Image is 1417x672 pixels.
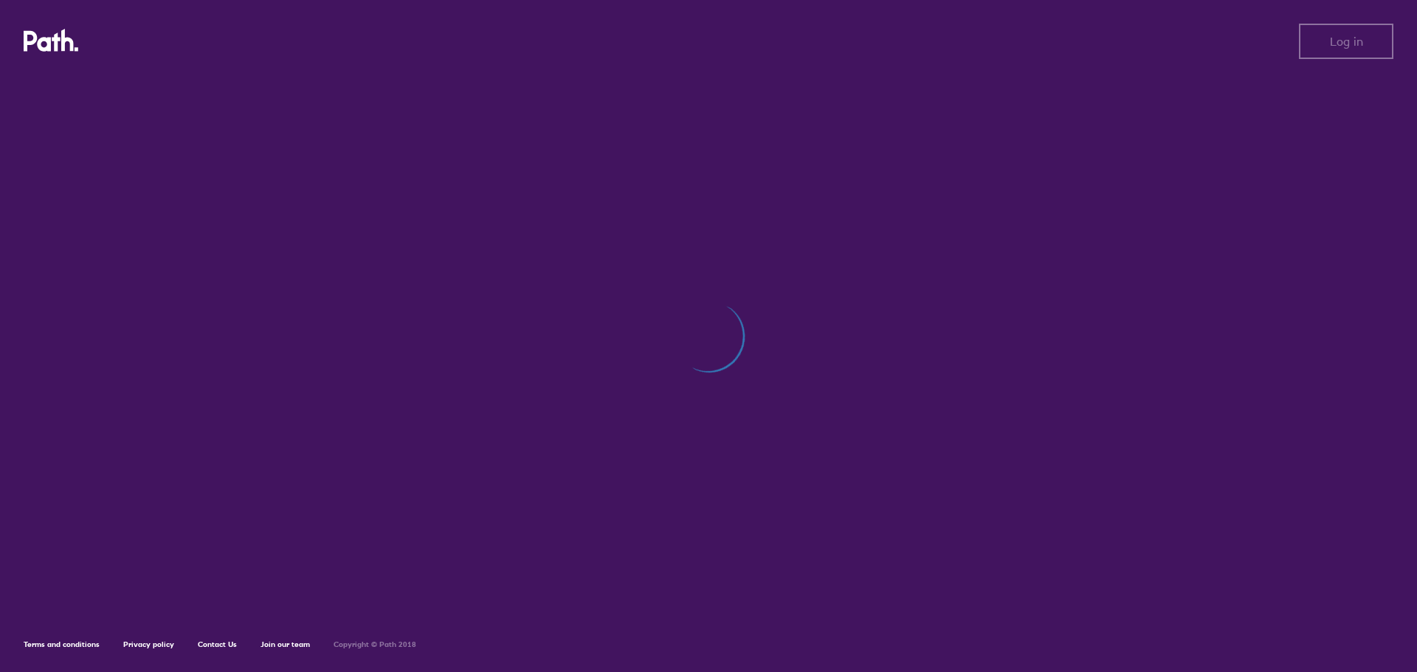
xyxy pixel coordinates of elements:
[1330,35,1363,48] span: Log in
[24,640,100,649] a: Terms and conditions
[1299,24,1393,59] button: Log in
[334,640,416,649] h6: Copyright © Path 2018
[123,640,174,649] a: Privacy policy
[198,640,237,649] a: Contact Us
[261,640,310,649] a: Join our team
